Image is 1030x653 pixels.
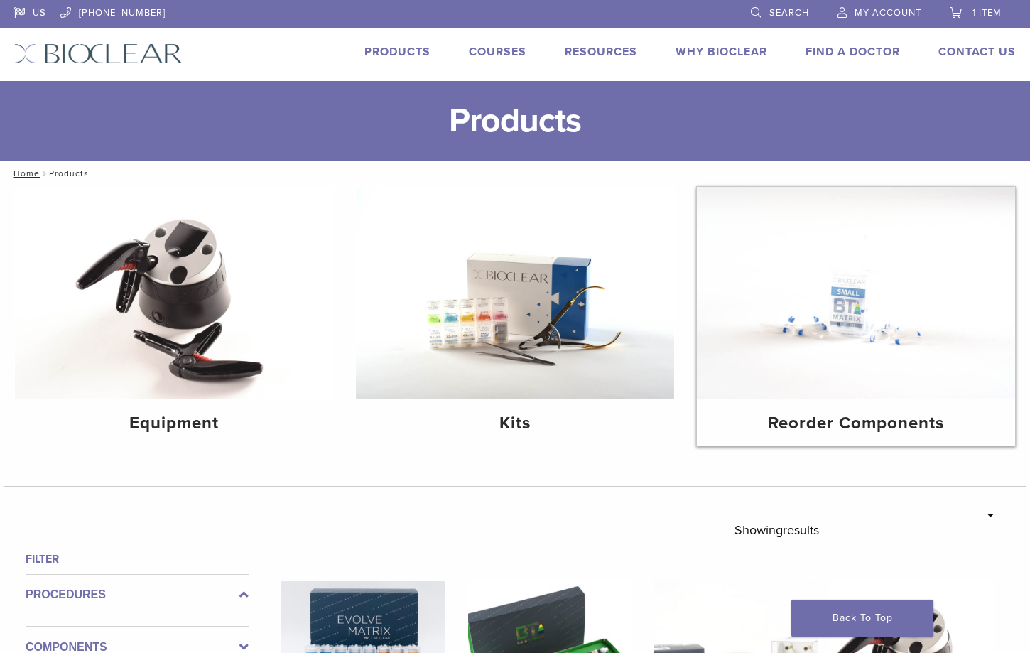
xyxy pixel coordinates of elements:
[4,161,1026,186] nav: Products
[855,7,921,18] span: My Account
[15,187,333,446] a: Equipment
[708,411,1004,436] h4: Reorder Components
[938,45,1016,59] a: Contact Us
[367,411,663,436] h4: Kits
[676,45,767,59] a: Why Bioclear
[565,45,637,59] a: Resources
[14,43,183,64] img: Bioclear
[26,551,249,568] h4: Filter
[791,600,933,637] a: Back To Top
[697,187,1015,446] a: Reorder Components
[356,187,674,446] a: Kits
[806,45,900,59] a: Find A Doctor
[972,7,1002,18] span: 1 item
[356,187,674,399] img: Kits
[734,515,819,545] p: Showing results
[40,170,49,177] span: /
[15,187,333,399] img: Equipment
[469,45,526,59] a: Courses
[26,411,322,436] h4: Equipment
[9,168,40,178] a: Home
[697,187,1015,399] img: Reorder Components
[364,45,430,59] a: Products
[769,7,809,18] span: Search
[26,586,249,603] label: Procedures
